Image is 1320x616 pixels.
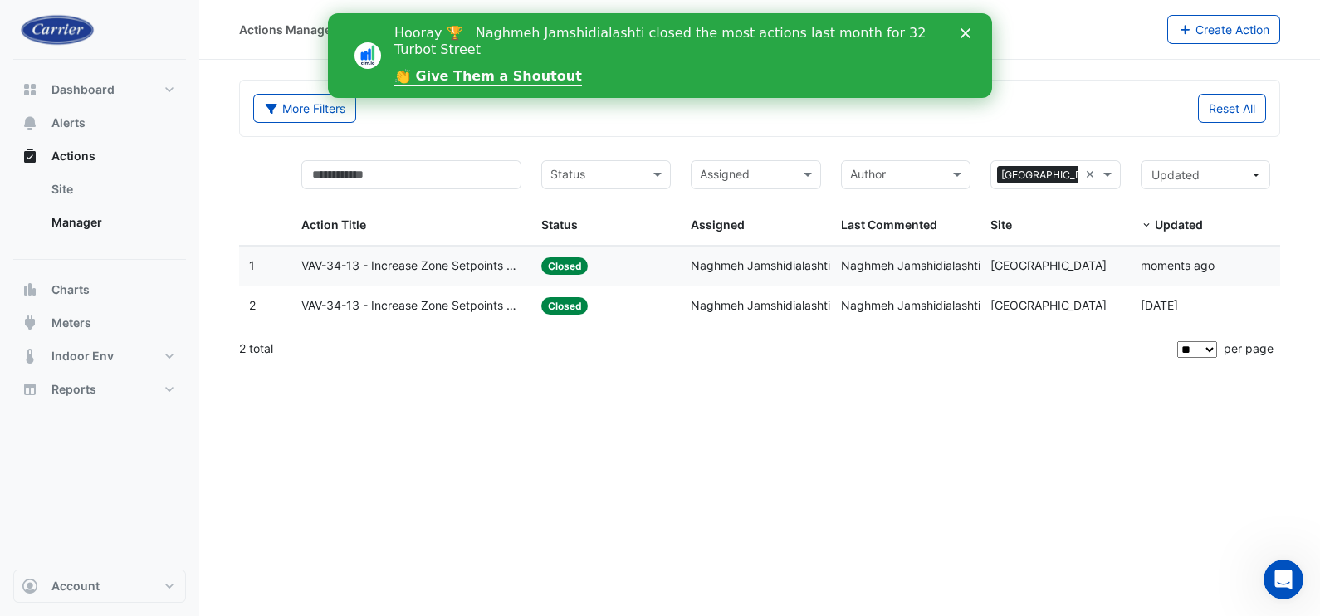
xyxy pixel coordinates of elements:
span: Charts [51,281,90,298]
app-icon: Dashboard [22,81,38,98]
span: Site [990,218,1012,232]
span: per page [1224,341,1274,355]
button: Meters [13,306,186,340]
span: Closed [541,257,589,275]
span: Dashboard [51,81,115,98]
span: [GEOGRAPHIC_DATA] [990,298,1107,312]
button: Indoor Env [13,340,186,373]
span: Last Commented [841,218,937,232]
app-icon: Indoor Env [22,348,38,364]
div: Actions [13,173,186,246]
span: 2025-05-08T12:15:40.775 [1141,298,1178,312]
span: Naghmeh Jamshidialashti [841,258,980,272]
span: Actions [51,148,95,164]
span: 1 [249,258,255,272]
button: More Filters [253,94,356,123]
span: Naghmeh Jamshidialashti [841,298,980,312]
button: Reports [13,373,186,406]
div: 2 total [239,328,1174,369]
span: Status [541,218,578,232]
span: VAV-34-13 - Increase Zone Setpoints Too Low (Energy Saving) [301,257,521,276]
app-icon: Actions [22,148,38,164]
app-icon: Charts [22,281,38,298]
span: 2 [249,298,256,312]
span: Naghmeh Jamshidialashti [691,258,830,272]
button: Charts [13,273,186,306]
span: Clear [1085,165,1099,184]
app-icon: Meters [22,315,38,331]
span: Updated [1155,218,1203,232]
button: Create Action [1167,15,1281,44]
div: Actions Manager [239,21,336,38]
img: Company Logo [20,13,95,46]
button: Dashboard [13,73,186,106]
span: Assigned [691,218,745,232]
iframe: Intercom live chat banner [328,13,992,98]
app-icon: Alerts [22,115,38,131]
iframe: Intercom live chat [1264,560,1303,599]
button: Account [13,570,186,603]
span: Reports [51,381,96,398]
a: Manager [38,206,186,239]
span: [GEOGRAPHIC_DATA] [997,166,1108,184]
button: Actions [13,139,186,173]
app-icon: Reports [22,381,38,398]
span: Meters [51,315,91,331]
span: Naghmeh Jamshidialashti [691,298,830,312]
button: Updated [1141,160,1270,189]
span: Account [51,578,100,594]
span: Updated [1151,168,1200,182]
span: Closed [541,297,589,315]
div: Close [633,15,649,25]
button: Alerts [13,106,186,139]
span: 2025-09-04T14:16:05.135 [1141,258,1215,272]
span: VAV-34-13 - Increase Zone Setpoints Too Low (Energy Saving) [301,296,521,315]
span: Action Title [301,218,366,232]
span: [GEOGRAPHIC_DATA] [990,258,1107,272]
span: Indoor Env [51,348,114,364]
span: Alerts [51,115,86,131]
a: Site [38,173,186,206]
button: Reset All [1198,94,1266,123]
